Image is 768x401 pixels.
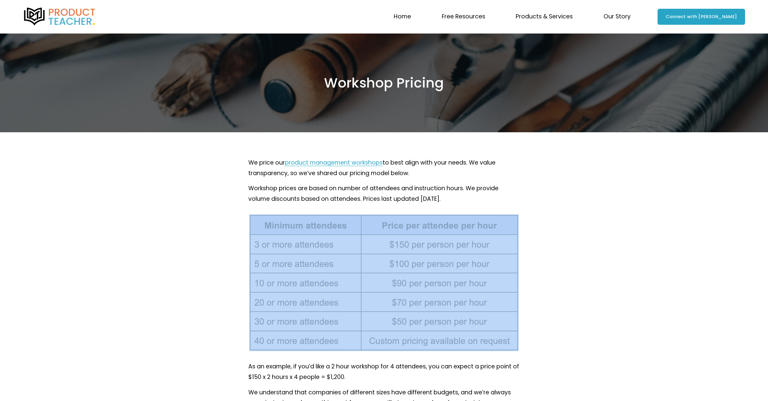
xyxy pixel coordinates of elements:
[285,159,383,167] a: product management workshops
[248,158,520,178] p: We price our to best align with your needs. We value transparency, so we’ve shared our pricing mo...
[604,11,631,22] a: folder dropdown
[516,11,573,22] span: Products & Services
[604,11,631,22] span: Our Story
[442,11,485,22] a: folder dropdown
[658,9,745,25] a: Connect with [PERSON_NAME]
[394,11,411,22] a: Home
[516,11,573,22] a: folder dropdown
[180,74,588,92] h2: Workshop Pricing
[248,183,520,204] p: Workshop prices are based on number of attendees and instruction hours. We provide volume discoun...
[248,361,520,382] p: As an example, if you’d like a 2 hour workshop for 4 attendees, you can expect a price point of $...
[442,11,485,22] span: Free Resources
[23,8,97,26] img: Product Teacher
